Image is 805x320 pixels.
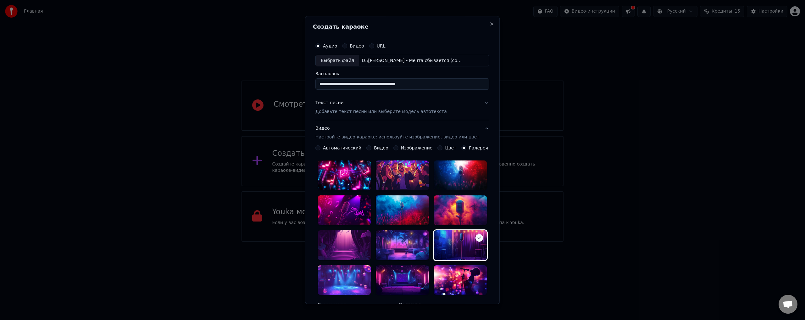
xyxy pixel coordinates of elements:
[401,146,433,150] label: Изображение
[315,100,344,106] div: Текст песни
[350,44,364,48] label: Видео
[315,134,479,141] p: Настройте видео караоке: используйте изображение, видео или цвет
[315,126,479,141] div: Видео
[445,146,457,150] label: Цвет
[377,44,386,48] label: URL
[313,24,492,30] h2: Создать караоке
[315,121,489,146] button: ВидеоНастройте видео караоке: используйте изображение, видео или цвет
[315,72,489,76] label: Заголовок
[359,58,466,64] div: D:\[PERSON_NAME] - Мечта сбывается (cover [PERSON_NAME]).mp3
[315,95,489,120] button: Текст песниДобавьте текст песни или выберите модель автотекста
[318,303,397,307] label: Разрешение
[323,146,361,150] label: Автоматический
[399,303,462,307] label: Подгонка
[316,55,359,66] div: Выбрать файл
[469,146,488,150] label: Галерея
[374,146,388,150] label: Видео
[323,44,337,48] label: Аудио
[315,109,447,115] p: Добавьте текст песни или выберите модель автотекста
